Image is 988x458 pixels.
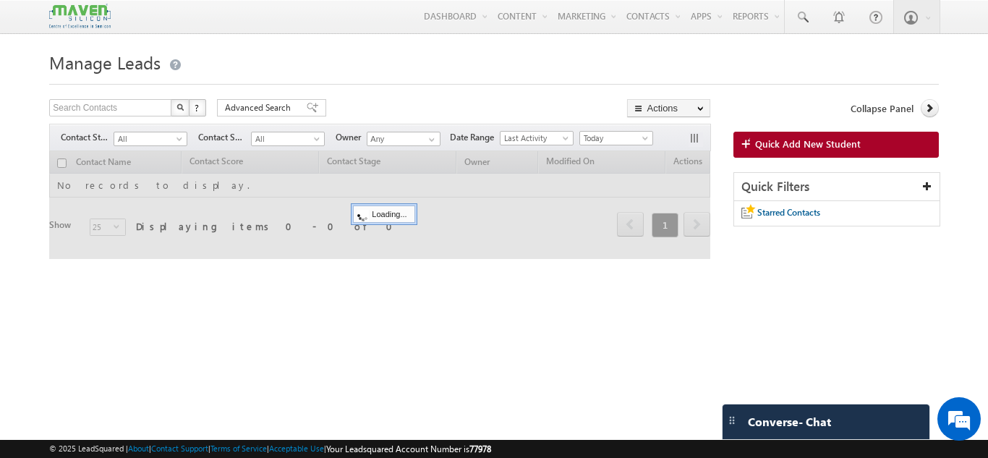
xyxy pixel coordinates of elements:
img: Custom Logo [49,4,110,29]
span: Advanced Search [225,101,295,114]
span: Owner [336,131,367,144]
span: Date Range [450,131,500,144]
button: Actions [627,99,710,117]
a: Last Activity [500,131,574,145]
a: All [251,132,325,146]
span: Starred Contacts [757,207,820,218]
a: All [114,132,187,146]
a: Contact Support [151,444,208,453]
a: Today [579,131,653,145]
span: Collapse Panel [851,102,914,115]
span: Your Leadsquared Account Number is [326,444,491,454]
span: 77978 [469,444,491,454]
a: Acceptable Use [269,444,324,453]
span: Contact Stage [61,131,114,144]
span: Contact Source [198,131,251,144]
button: ? [189,99,206,116]
a: About [128,444,149,453]
div: Quick Filters [734,173,940,201]
div: Loading... [353,205,414,223]
span: All [114,132,183,145]
span: Converse - Chat [748,415,831,428]
span: All [252,132,320,145]
span: Quick Add New Student [755,137,861,150]
span: Last Activity [501,132,569,145]
a: Show All Items [421,132,439,147]
span: © 2025 LeadSquared | | | | | [49,442,491,456]
img: Search [176,103,184,111]
span: ? [195,101,201,114]
span: Manage Leads [49,51,161,74]
span: Today [580,132,649,145]
input: Type to Search [367,132,440,146]
img: carter-drag [726,415,738,426]
a: Terms of Service [210,444,267,453]
a: Quick Add New Student [733,132,939,158]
